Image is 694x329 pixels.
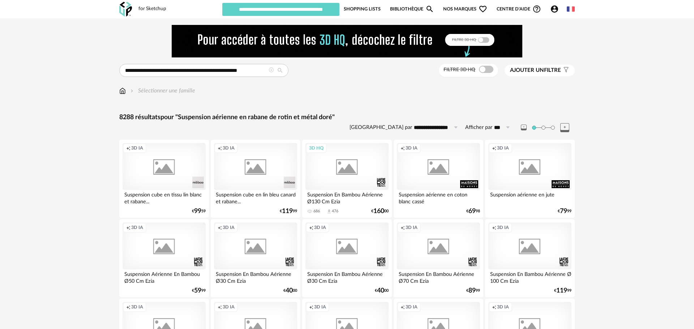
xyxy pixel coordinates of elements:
label: Afficher par [465,124,492,131]
div: 3D HQ [306,143,327,153]
span: Creation icon [309,304,313,310]
span: Creation icon [492,225,496,230]
span: 3D IA [223,225,235,230]
span: Creation icon [126,304,130,310]
button: Ajouter unfiltre Filter icon [505,65,575,76]
div: Suspension En Bambou Aérienne Ø 100 Cm Ezia [488,269,571,284]
span: Creation icon [492,145,496,151]
span: Creation icon [218,304,222,310]
span: 119 [282,209,293,214]
a: BibliothèqueMagnify icon [390,2,434,16]
span: 3D IA [497,145,509,151]
img: svg+xml;base64,PHN2ZyB3aWR0aD0iMTYiIGhlaWdodD0iMTYiIHZpZXdCb3g9IjAgMCAxNiAxNiIgZmlsbD0ibm9uZSIgeG... [129,87,135,95]
a: Creation icon 3D IA Suspension En Bambou Aérienne Ø30 Cm Ezia €4000 [302,219,392,297]
span: Heart Outline icon [479,5,487,13]
div: Suspension aérienne en jute [488,190,571,204]
div: € 99 [558,209,571,214]
div: € 00 [375,288,389,293]
span: Creation icon [400,304,405,310]
span: 119 [556,288,567,293]
span: 3D IA [406,304,417,310]
a: Creation icon 3D IA Suspension Aérienne En Bambou Ø50 Cm Ezia €5999 [119,219,209,297]
div: 686 [313,209,320,214]
div: € 99 [466,288,480,293]
span: Help Circle Outline icon [532,5,541,13]
div: Suspension En Bambou Aérienne Ø130 Cm Ezia [305,190,389,204]
span: Creation icon [126,145,130,151]
a: Creation icon 3D IA Suspension aérienne en coton blanc cassé €6998 [394,140,483,218]
span: 3D IA [406,145,417,151]
span: Creation icon [492,304,496,310]
div: Suspension Aérienne En Bambou Ø50 Cm Ezia [123,269,206,284]
span: Magnify icon [425,5,434,13]
div: € 99 [554,288,571,293]
span: 3D IA [314,304,326,310]
div: Suspension cube en lin bleu canard et rabane... [214,190,297,204]
a: Creation icon 3D IA Suspension aérienne en jute €7999 [485,140,575,218]
div: € 98 [466,209,480,214]
span: pour "Suspension aérienne en rabane de rotin et métal doré" [160,114,335,121]
a: Creation icon 3D IA Suspension En Bambou Aérienne Ø70 Cm Ezia €8999 [394,219,483,297]
span: 3D IA [406,225,417,230]
span: 3D IA [497,225,509,230]
img: fr [567,5,575,13]
span: Account Circle icon [550,5,562,13]
span: filtre [510,67,561,74]
a: 3D HQ Suspension En Bambou Aérienne Ø130 Cm Ezia 686 Download icon 476 €16000 [302,140,392,218]
span: Creation icon [400,225,405,230]
div: € 00 [283,288,297,293]
label: [GEOGRAPHIC_DATA] par [350,124,412,131]
span: 3D IA [131,145,143,151]
span: 40 [377,288,384,293]
span: 3D IA [131,304,143,310]
span: 3D IA [131,225,143,230]
span: Download icon [326,209,332,214]
span: 3D IA [497,304,509,310]
span: 3D IA [223,145,235,151]
span: 160 [373,209,384,214]
span: 3D IA [223,304,235,310]
span: Ajouter un [510,68,544,73]
span: Nos marques [443,2,487,16]
div: Suspension En Bambou Aérienne Ø30 Cm Ezia [305,269,389,284]
a: Creation icon 3D IA Suspension En Bambou Aérienne Ø 100 Cm Ezia €11999 [485,219,575,297]
span: 89 [468,288,476,293]
div: Sélectionner une famille [129,87,195,95]
div: € 59 [192,209,206,214]
span: Creation icon [126,225,130,230]
img: FILTRE%20HQ%20NEW_V1%20(4).gif [172,25,522,57]
a: Shopping Lists [344,2,381,16]
div: Suspension En Bambou Aérienne Ø30 Cm Ezia [214,269,297,284]
span: 3D IA [314,225,326,230]
div: € 99 [192,288,206,293]
span: Centre d'aideHelp Circle Outline icon [497,5,541,13]
a: Creation icon 3D IA Suspension En Bambou Aérienne Ø30 Cm Ezia €4000 [211,219,300,297]
span: Creation icon [309,225,313,230]
span: Filter icon [561,67,569,74]
span: Account Circle icon [550,5,559,13]
div: € 00 [371,209,389,214]
a: Creation icon 3D IA Suspension cube en lin bleu canard et rabane... €11999 [211,140,300,218]
span: 40 [286,288,293,293]
div: Suspension En Bambou Aérienne Ø70 Cm Ezia [397,269,480,284]
div: 476 [332,209,338,214]
span: Creation icon [400,145,405,151]
span: 79 [560,209,567,214]
div: € 99 [280,209,297,214]
div: for Sketchup [138,6,166,12]
div: 8288 résultats [119,113,575,122]
div: Suspension aérienne en coton blanc cassé [397,190,480,204]
img: svg+xml;base64,PHN2ZyB3aWR0aD0iMTYiIGhlaWdodD0iMTciIHZpZXdCb3g9IjAgMCAxNiAxNyIgZmlsbD0ibm9uZSIgeG... [119,87,126,95]
span: 99 [194,209,201,214]
span: 59 [194,288,201,293]
a: Creation icon 3D IA Suspension cube en tissu lin blanc et rabane... €9959 [119,140,209,218]
div: Suspension cube en tissu lin blanc et rabane... [123,190,206,204]
span: 69 [468,209,476,214]
span: Creation icon [218,225,222,230]
img: OXP [119,2,132,17]
span: Filtre 3D HQ [444,67,475,72]
span: Creation icon [218,145,222,151]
